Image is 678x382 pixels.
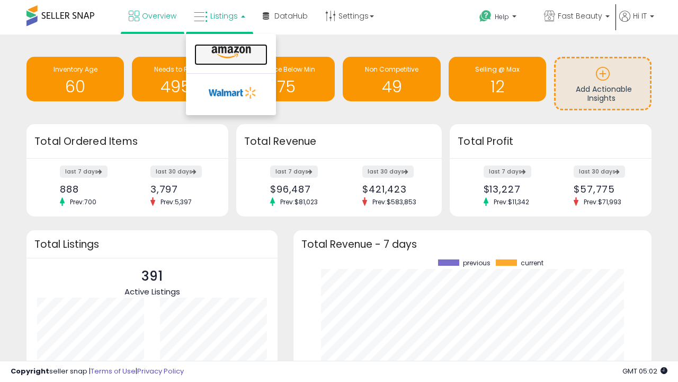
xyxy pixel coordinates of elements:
h1: 60 [32,78,119,95]
p: 391 [124,266,180,286]
h3: Total Revenue [244,134,434,149]
span: Add Actionable Insights [576,84,632,104]
div: $421,423 [362,184,423,195]
span: Prev: $81,023 [275,197,323,206]
a: Help [471,2,534,34]
div: $96,487 [270,184,331,195]
i: Get Help [479,10,492,23]
span: Prev: $71,993 [578,197,627,206]
a: Add Actionable Insights [556,58,650,109]
span: Active Listings [124,286,180,297]
h1: 4956 [137,78,224,95]
a: Non Competitive 49 [343,57,440,101]
div: $57,775 [574,184,633,195]
span: Non Competitive [365,65,418,74]
h1: 75 [243,78,329,95]
div: seller snap | | [11,367,184,377]
span: Fast Beauty [558,11,602,21]
div: 888 [60,184,119,195]
h3: Total Profit [458,134,644,149]
label: last 30 days [150,166,202,178]
span: Help [495,12,509,21]
span: Prev: $11,342 [488,197,534,206]
label: last 7 days [270,166,318,178]
span: Prev: $583,853 [367,197,422,206]
span: Overview [142,11,176,21]
span: Listings [210,11,238,21]
h3: Total Ordered Items [34,134,220,149]
h3: Total Listings [34,240,270,248]
div: $13,227 [484,184,543,195]
span: 2025-10-9 05:02 GMT [622,366,667,376]
h1: 49 [348,78,435,95]
span: Inventory Age [53,65,97,74]
a: Privacy Policy [137,366,184,376]
strong: Copyright [11,366,49,376]
label: last 30 days [574,166,625,178]
label: last 7 days [484,166,531,178]
a: Selling @ Max 12 [449,57,546,101]
div: 3,797 [150,184,210,195]
h1: 12 [454,78,541,95]
a: Inventory Age 60 [26,57,124,101]
span: Prev: 700 [65,197,102,206]
h3: Total Revenue - 7 days [301,240,644,248]
span: Selling @ Max [475,65,520,74]
span: Hi IT [633,11,647,21]
a: Hi IT [619,11,654,34]
label: last 7 days [60,166,108,178]
a: BB Price Below Min 75 [237,57,335,101]
a: Terms of Use [91,366,136,376]
a: Needs to Reprice 4956 [132,57,229,101]
span: Needs to Reprice [154,65,208,74]
span: Prev: 5,397 [155,197,197,206]
label: last 30 days [362,166,414,178]
span: current [521,259,543,267]
span: previous [463,259,490,267]
span: DataHub [274,11,308,21]
span: BB Price Below Min [257,65,315,74]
